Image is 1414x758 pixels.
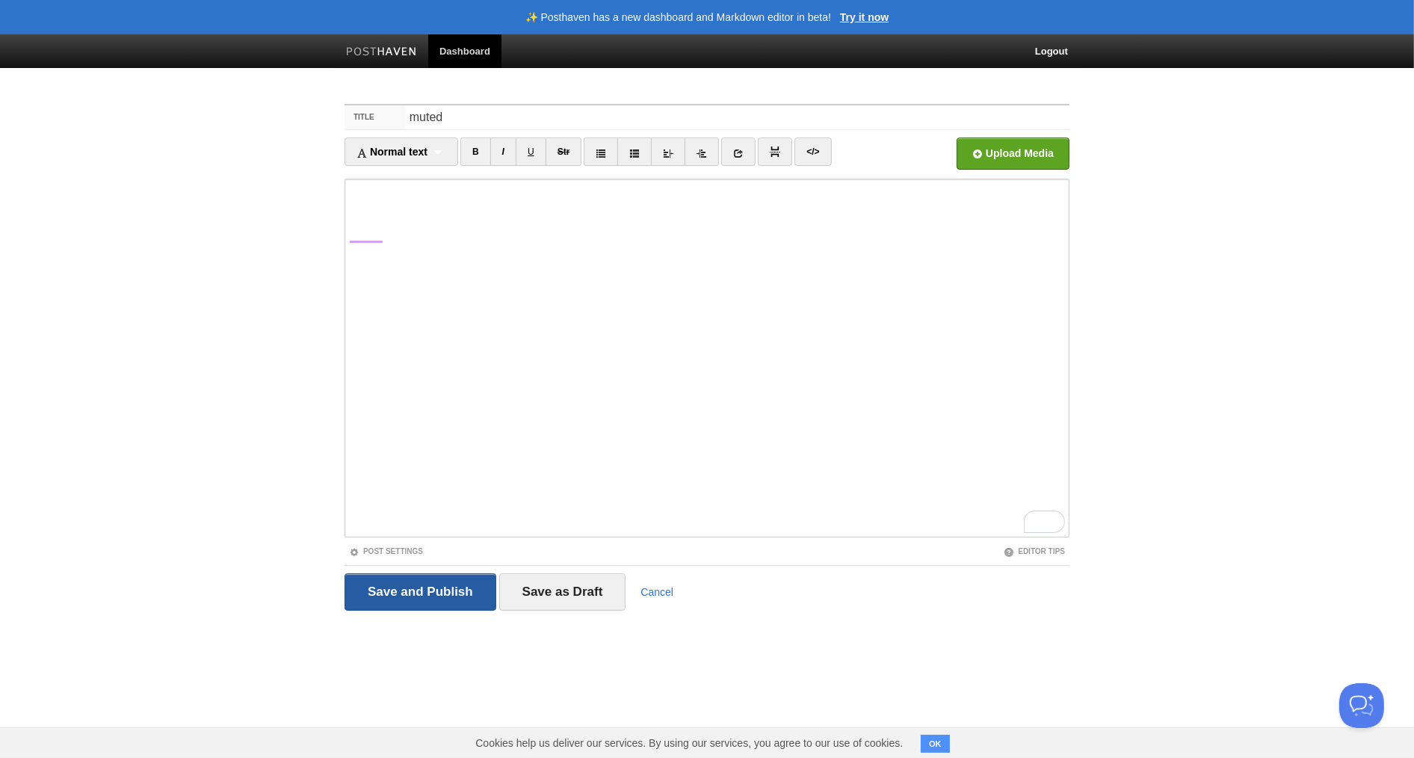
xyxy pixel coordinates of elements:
[345,573,496,611] input: Save and Publish
[1004,547,1065,555] a: Editor Tips
[840,12,889,22] a: Try it now
[794,138,831,166] a: </>
[558,147,570,157] del: Str
[345,105,405,129] label: Title
[770,147,780,157] img: pagebreak-icon.png
[1339,683,1384,728] iframe: Help Scout Beacon - Open
[346,47,417,58] img: Posthaven-bar
[640,586,673,598] a: Cancel
[460,138,491,166] a: B
[546,138,582,166] a: Str
[356,146,427,158] span: Normal text
[490,138,516,166] a: I
[349,547,423,555] a: Post Settings
[525,12,831,22] header: ✨ Posthaven has a new dashboard and Markdown editor in beta!
[1024,34,1079,68] a: Logout
[499,573,626,611] input: Save as Draft
[921,735,950,753] button: OK
[460,728,918,758] span: Cookies help us deliver our services. By using our services, you agree to our use of cookies.
[428,34,501,68] a: Dashboard
[516,138,546,166] a: U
